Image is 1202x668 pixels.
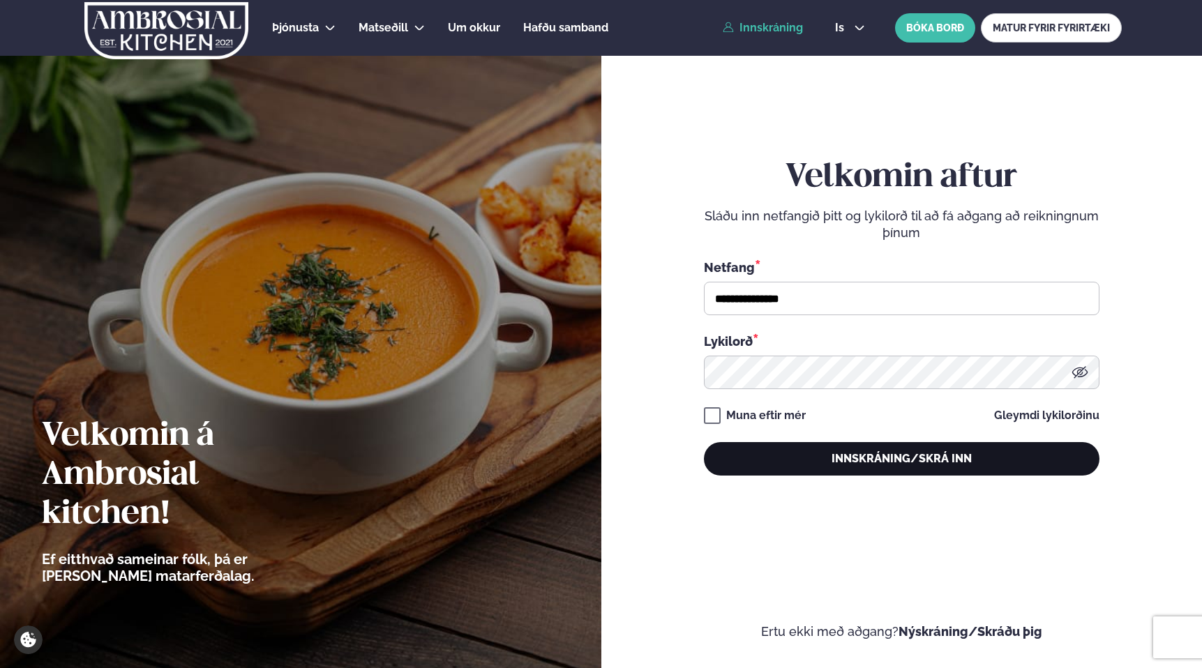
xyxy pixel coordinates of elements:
h2: Velkomin aftur [704,158,1099,197]
button: BÓKA BORÐ [895,13,975,43]
div: Lykilorð [704,332,1099,350]
a: Innskráning [723,22,803,34]
img: logo [83,2,250,59]
span: Um okkur [448,21,500,34]
p: Sláðu inn netfangið þitt og lykilorð til að fá aðgang að reikningnum þínum [704,208,1099,241]
a: Þjónusta [272,20,319,36]
button: Innskráning/Skrá inn [704,442,1099,476]
span: is [835,22,848,33]
a: Um okkur [448,20,500,36]
a: Matseðill [359,20,408,36]
span: Matseðill [359,21,408,34]
a: Hafðu samband [523,20,608,36]
a: Gleymdi lykilorðinu [994,410,1099,421]
a: MATUR FYRIR FYRIRTÆKI [981,13,1122,43]
button: is [824,22,876,33]
div: Netfang [704,258,1099,276]
p: Ertu ekki með aðgang? [643,623,1161,640]
span: Þjónusta [272,21,319,34]
a: Cookie settings [14,625,43,654]
h2: Velkomin á Ambrosial kitchen! [42,417,331,534]
p: Ef eitthvað sameinar fólk, þá er [PERSON_NAME] matarferðalag. [42,551,331,584]
span: Hafðu samband [523,21,608,34]
a: Nýskráning/Skráðu þig [899,624,1042,639]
